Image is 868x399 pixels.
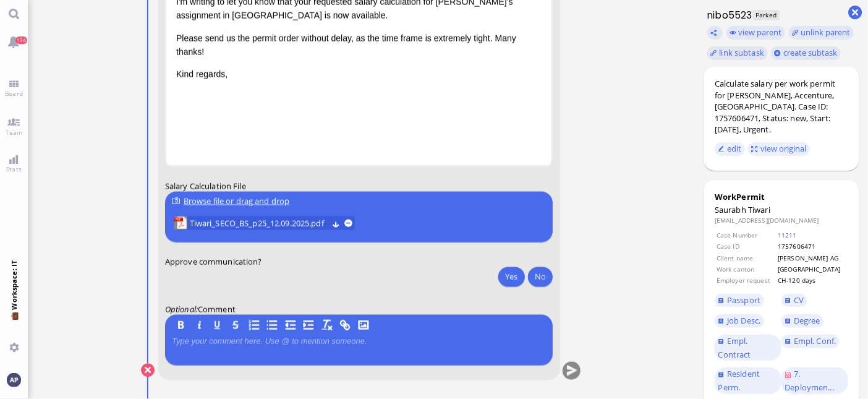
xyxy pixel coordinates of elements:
button: B [174,318,188,332]
button: unlink parent [789,26,854,40]
a: Empl. Conf. [781,335,840,348]
span: Saurabh [715,204,746,215]
a: 11211 [778,231,797,239]
td: CH-120 days [777,275,847,285]
a: Degree [781,314,823,328]
span: 💼 Workspace: IT [9,310,19,338]
span: link subtask [720,47,765,58]
a: 7. Deploymen... [781,367,848,394]
h1: nibo5523 [704,8,752,22]
button: S [229,318,242,332]
td: Case ID [716,241,776,251]
button: Yes [498,266,524,286]
button: Copy ticket nibo5523 link to clipboard [707,26,723,40]
td: Client name [716,253,776,263]
td: Work canton [716,264,776,274]
a: Resident Perm. [715,367,781,394]
button: Download Tiwari_SECO_BS_p25_12.09.2025.pdf [332,218,340,226]
button: No [528,266,553,286]
dd: [EMAIL_ADDRESS][DOMAIN_NAME] [715,216,848,225]
a: Empl. Contract [715,335,781,361]
td: Case Number [716,230,776,240]
div: WorkPermit [715,191,848,202]
span: Empl. Contract [718,335,751,360]
span: Resident Perm. [718,368,760,393]
td: 1757606471 [777,241,847,251]
span: Team [2,128,26,137]
a: View Tiwari_SECO_BS_p25_12.09.2025.pdf [190,216,328,230]
span: Empl. Conf. [794,335,836,346]
task-group-action-menu: link subtask [707,46,768,60]
div: Browse file or drag and drop [172,194,546,207]
span: Job Desc. [727,315,760,326]
a: CV [781,294,807,307]
span: Degree [794,315,820,326]
span: Stats [3,165,25,173]
button: view original [748,142,810,156]
td: [GEOGRAPHIC_DATA] [777,264,847,274]
a: Job Desc. [715,314,764,328]
td: Employer request [716,275,776,285]
span: Comment [198,303,236,314]
span: Optional [165,303,196,314]
a: Passport [715,294,764,307]
button: edit [715,142,745,156]
button: view parent [726,26,786,40]
span: Board [2,89,26,98]
span: 134 [15,36,27,44]
button: remove [344,218,352,226]
span: Tiwari [748,204,770,215]
button: U [211,318,224,332]
button: create subtask [771,46,841,60]
span: Tiwari_SECO_BS_p25_12.09.2025.pdf [190,216,328,230]
img: Tiwari_SECO_BS_p25_12.09.2025.pdf [174,216,187,230]
em: : [165,303,198,314]
span: Passport [727,294,760,306]
button: I [192,318,206,332]
span: Parked [753,10,780,20]
button: Cancel [141,363,155,377]
span: Approve communication? [165,255,262,266]
img: You [7,373,20,387]
lob-view: Tiwari_SECO_BS_p25_12.09.2025.pdf [174,216,355,230]
span: CV [794,294,804,306]
div: Calculate salary per work permit for [PERSON_NAME], Accenture, [GEOGRAPHIC_DATA]. Case ID: 175760... [715,78,848,135]
td: [PERSON_NAME] AG [777,253,847,263]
